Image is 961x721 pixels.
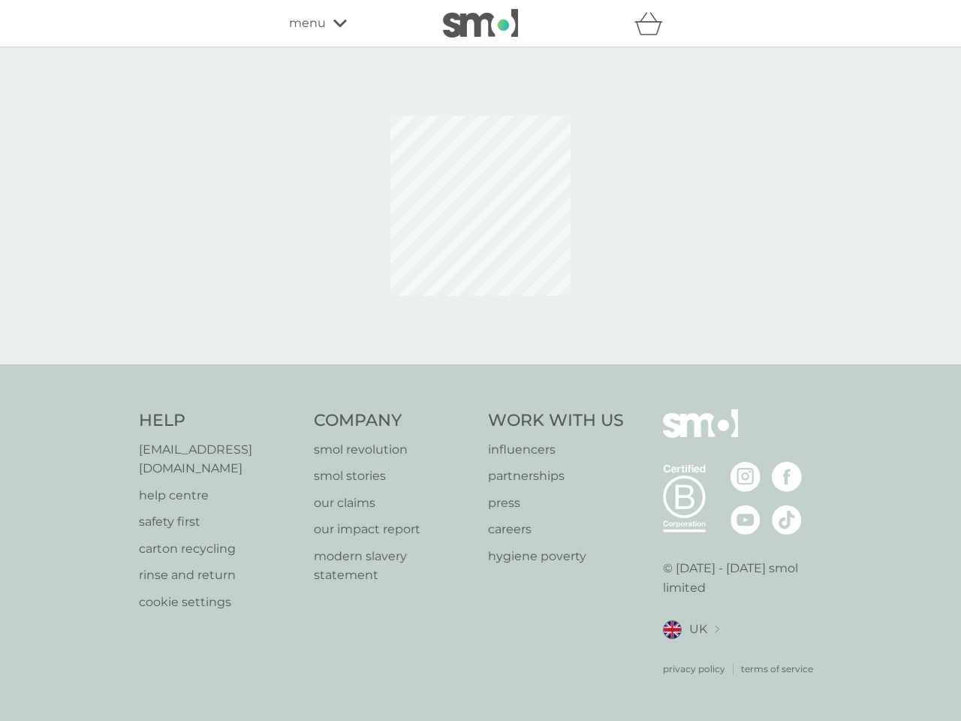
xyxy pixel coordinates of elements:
img: UK flag [663,620,682,639]
a: safety first [139,512,299,532]
img: smol [663,409,738,460]
a: terms of service [741,662,813,676]
img: smol [443,9,518,38]
a: help centre [139,486,299,505]
p: © [DATE] - [DATE] smol limited [663,559,823,597]
span: menu [289,14,326,33]
a: influencers [488,440,624,460]
a: smol stories [314,466,474,486]
img: visit the smol Youtube page [731,505,761,535]
a: modern slavery statement [314,547,474,585]
a: privacy policy [663,662,725,676]
a: hygiene poverty [488,547,624,566]
img: select a new location [715,626,719,634]
img: visit the smol Facebook page [772,462,802,492]
a: carton recycling [139,539,299,559]
a: [EMAIL_ADDRESS][DOMAIN_NAME] [139,440,299,478]
span: UK [689,620,707,639]
h4: Help [139,409,299,433]
img: visit the smol Tiktok page [772,505,802,535]
a: smol revolution [314,440,474,460]
h4: Work With Us [488,409,624,433]
a: rinse and return [139,566,299,585]
div: basket [634,8,672,38]
a: cookie settings [139,593,299,612]
a: our impact report [314,520,474,539]
a: our claims [314,493,474,513]
a: partnerships [488,466,624,486]
a: press [488,493,624,513]
img: visit the smol Instagram page [731,462,761,492]
a: careers [488,520,624,539]
h4: Company [314,409,474,433]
